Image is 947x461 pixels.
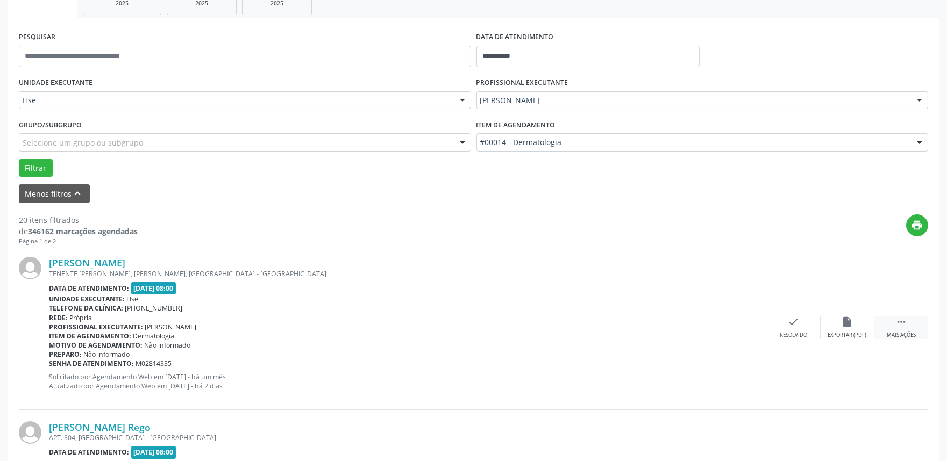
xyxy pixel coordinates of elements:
[19,226,138,237] div: de
[84,350,130,359] span: Não informado
[19,75,92,91] label: UNIDADE EXECUTANTE
[842,316,853,328] i: insert_drive_file
[49,359,134,368] b: Senha de atendimento:
[906,214,928,236] button: print
[480,95,907,106] span: [PERSON_NAME]
[125,304,183,313] span: [PHONE_NUMBER]
[887,332,916,339] div: Mais ações
[476,29,554,46] label: DATA DE ATENDIMENTO
[19,257,41,279] img: img
[19,214,138,226] div: 20 itens filtrados
[49,433,767,442] div: APT. 304, [GEOGRAPHIC_DATA] - [GEOGRAPHIC_DATA]
[127,294,139,304] span: Hse
[49,332,131,341] b: Item de agendamento:
[136,359,172,368] span: M02814335
[19,29,55,46] label: PESQUISAR
[912,219,923,231] i: print
[828,332,867,339] div: Exportar (PDF)
[49,304,123,313] b: Telefone da clínica:
[895,316,907,328] i: 
[476,117,556,133] label: Item de agendamento
[49,269,767,278] div: TENENTE [PERSON_NAME], [PERSON_NAME], [GEOGRAPHIC_DATA] - [GEOGRAPHIC_DATA]
[19,117,82,133] label: Grupo/Subgrupo
[19,159,53,177] button: Filtrar
[145,322,197,332] span: [PERSON_NAME]
[780,332,807,339] div: Resolvido
[49,322,143,332] b: Profissional executante:
[23,95,449,106] span: Hse
[145,341,191,350] span: Não informado
[49,284,129,293] b: Data de atendimento:
[49,372,767,391] p: Solicitado por Agendamento Web em [DATE] - há um mês Atualizado por Agendamento Web em [DATE] - h...
[788,316,800,328] i: check
[19,421,41,444] img: img
[131,282,176,294] span: [DATE] 08:00
[28,226,138,236] strong: 346162 marcações agendadas
[476,75,568,91] label: PROFISSIONAL EXECUTANTE
[72,188,84,199] i: keyboard_arrow_up
[19,237,138,246] div: Página 1 de 2
[23,137,143,148] span: Selecione um grupo ou subgrupo
[49,350,82,359] b: Preparo:
[480,137,907,148] span: #00014 - Dermatologia
[131,446,176,458] span: [DATE] 08:00
[49,313,68,322] b: Rede:
[70,313,92,322] span: Própria
[49,341,143,350] b: Motivo de agendamento:
[49,257,125,269] a: [PERSON_NAME]
[49,448,129,457] b: Data de atendimento:
[49,421,151,433] a: [PERSON_NAME] Rego
[49,294,125,304] b: Unidade executante:
[133,332,175,341] span: Dermatologia
[19,184,90,203] button: Menos filtroskeyboard_arrow_up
